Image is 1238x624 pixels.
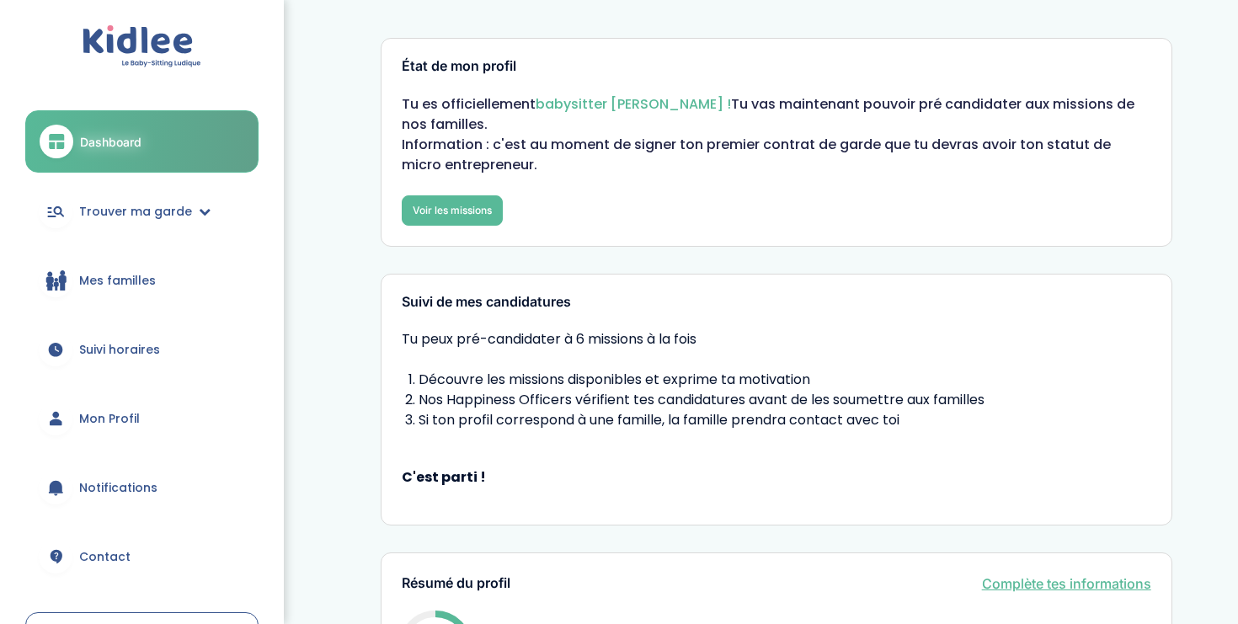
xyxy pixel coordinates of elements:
[982,573,1151,594] a: Complète tes informations
[25,526,259,587] a: Contact
[79,272,156,290] span: Mes familles
[402,467,1151,488] strong: C'est parti !
[79,341,160,359] span: Suivi horaires
[402,135,1151,175] p: Information : c'est au moment de signer ton premier contrat de garde que tu devras avoir ton stat...
[402,295,1151,310] h3: Suivi de mes candidatures
[402,94,1151,135] p: Tu es officiellement Tu vas maintenant pouvoir pré candidater aux missions de nos familles.
[419,390,1151,410] li: Nos Happiness Officers vérifient tes candidatures avant de les soumettre aux familles
[402,195,503,226] a: Voir les missions
[419,370,1151,390] li: Découvre les missions disponibles et exprime ta motivation
[25,250,259,311] a: Mes familles
[419,410,1151,430] li: Si ton profil correspond à une famille, la famille prendra contact avec toi
[536,94,731,114] span: babysitter [PERSON_NAME] !
[79,410,140,428] span: Mon Profil
[79,548,131,566] span: Contact
[25,388,259,449] a: Mon Profil
[83,25,201,68] img: logo.svg
[402,59,1151,74] h3: État de mon profil
[402,576,510,591] h3: Résumé du profil
[79,479,157,497] span: Notifications
[25,319,259,380] a: Suivi horaires
[79,203,192,221] span: Trouver ma garde
[25,110,259,173] a: Dashboard
[402,329,1151,349] span: Tu peux pré-candidater à 6 missions à la fois
[25,181,259,242] a: Trouver ma garde
[80,133,141,151] span: Dashboard
[25,457,259,518] a: Notifications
